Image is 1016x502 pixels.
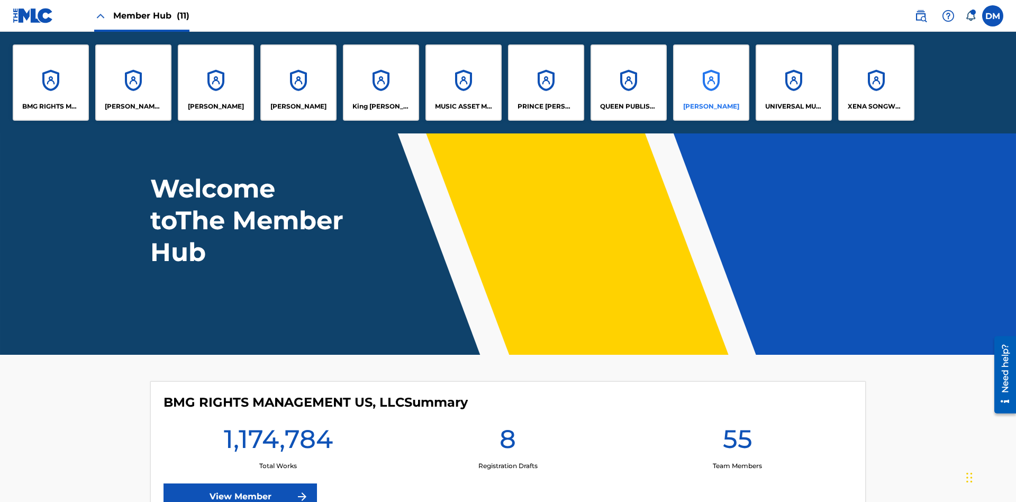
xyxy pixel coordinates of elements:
p: CLEO SONGWRITER [105,102,162,111]
p: EYAMA MCSINGER [270,102,326,111]
img: Close [94,10,107,22]
p: PRINCE MCTESTERSON [518,102,575,111]
p: Team Members [713,461,762,471]
a: AccountsPRINCE [PERSON_NAME] [508,44,584,121]
h1: 8 [500,423,516,461]
h1: Welcome to The Member Hub [150,173,348,268]
h4: BMG RIGHTS MANAGEMENT US, LLC [164,395,468,410]
a: Accounts[PERSON_NAME] [178,44,254,121]
div: User Menu [982,5,1003,26]
p: RONALD MCTESTERSON [683,102,739,111]
a: Public Search [910,5,931,26]
p: ELVIS COSTELLO [188,102,244,111]
img: search [914,10,927,22]
p: QUEEN PUBLISHA [600,102,658,111]
div: Notifications [965,11,976,21]
p: King McTesterson [352,102,410,111]
h1: 1,174,784 [224,423,333,461]
div: Help [938,5,959,26]
a: AccountsXENA SONGWRITER [838,44,914,121]
a: AccountsKing [PERSON_NAME] [343,44,419,121]
span: Member Hub [113,10,189,22]
h1: 55 [723,423,752,461]
a: Accounts[PERSON_NAME] [673,44,749,121]
a: Accounts[PERSON_NAME] [260,44,337,121]
iframe: Chat Widget [963,451,1016,502]
p: Total Works [259,461,297,471]
p: BMG RIGHTS MANAGEMENT US, LLC [22,102,80,111]
a: AccountsMUSIC ASSET MANAGEMENT (MAM) [425,44,502,121]
img: MLC Logo [13,8,53,23]
a: Accounts[PERSON_NAME] SONGWRITER [95,44,171,121]
p: MUSIC ASSET MANAGEMENT (MAM) [435,102,493,111]
p: XENA SONGWRITER [848,102,905,111]
div: Drag [966,462,973,494]
span: (11) [177,11,189,21]
img: help [942,10,955,22]
p: UNIVERSAL MUSIC PUB GROUP [765,102,823,111]
p: Registration Drafts [478,461,538,471]
a: AccountsQUEEN PUBLISHA [591,44,667,121]
a: AccountsBMG RIGHTS MANAGEMENT US, LLC [13,44,89,121]
a: AccountsUNIVERSAL MUSIC PUB GROUP [756,44,832,121]
iframe: Resource Center [986,332,1016,419]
